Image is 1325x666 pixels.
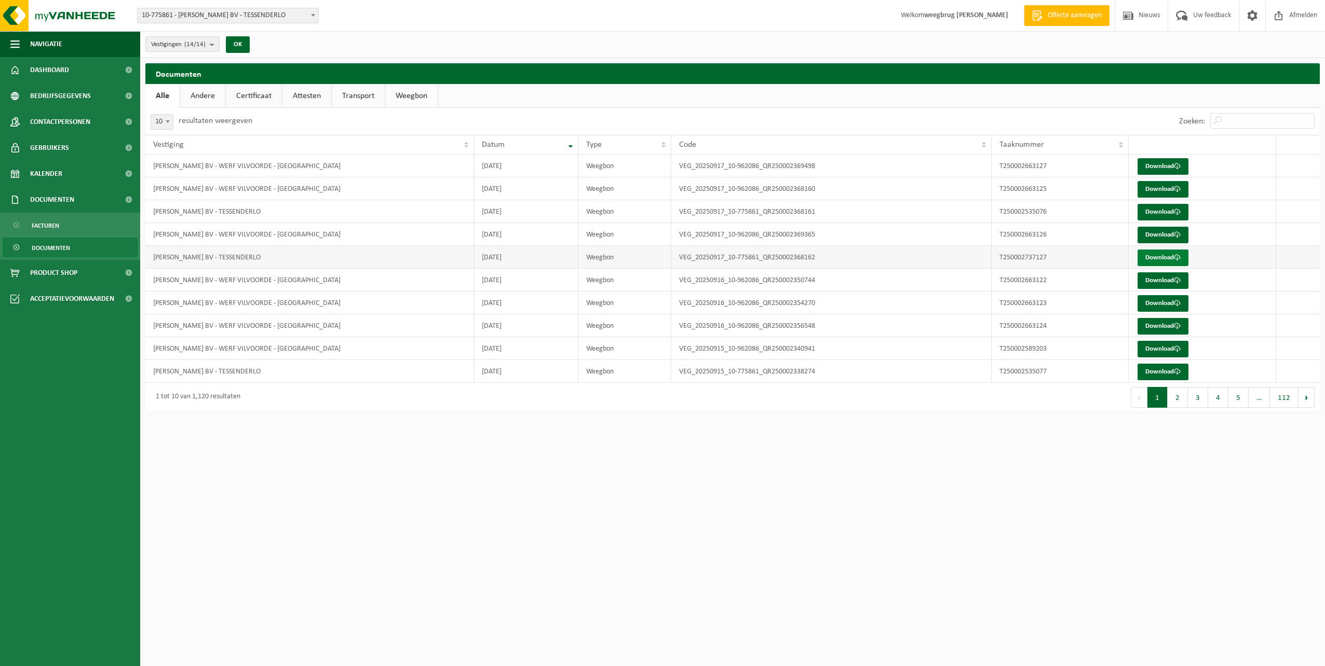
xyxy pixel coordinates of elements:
td: T250002535076 [992,200,1128,223]
a: Weegbon [385,84,438,108]
td: [PERSON_NAME] BV - WERF VILVOORDE - [GEOGRAPHIC_DATA] [145,314,474,337]
button: Vestigingen(14/14) [145,36,220,52]
td: T250002663127 [992,155,1128,177]
a: Andere [180,84,225,108]
td: VEG_20250917_10-962086_QR250002369365 [671,223,992,246]
span: Vestigingen [151,37,206,52]
span: Navigatie [30,31,62,57]
td: Weegbon [578,337,671,360]
button: 3 [1188,387,1208,408]
a: Download [1138,341,1188,357]
td: VEG_20250917_10-962086_QR250002368160 [671,177,992,200]
td: T250002663126 [992,223,1128,246]
a: Documenten [3,238,138,257]
h2: Documenten [145,63,1320,84]
td: T250002663124 [992,314,1128,337]
td: VEG_20250915_10-962086_QR250002340941 [671,337,992,360]
td: Weegbon [578,246,671,269]
td: [DATE] [474,223,578,246]
label: Zoeken: [1179,117,1205,126]
td: [PERSON_NAME] BV - WERF VILVOORDE - [GEOGRAPHIC_DATA] [145,177,474,200]
td: T250002589203 [992,337,1128,360]
button: 5 [1228,387,1249,408]
a: Download [1138,227,1188,243]
td: [DATE] [474,292,578,314]
a: Alle [145,84,180,108]
span: Acceptatievoorwaarden [30,286,114,312]
span: Documenten [32,238,70,258]
a: Download [1138,249,1188,266]
strong: weegbrug [PERSON_NAME] [924,11,1008,19]
td: VEG_20250917_10-775861_QR250002368162 [671,246,992,269]
label: resultaten weergeven [179,117,252,125]
span: Contactpersonen [30,109,90,135]
span: Datum [482,141,505,149]
td: Weegbon [578,177,671,200]
td: VEG_20250916_10-962086_QR250002354270 [671,292,992,314]
td: [DATE] [474,200,578,223]
td: Weegbon [578,200,671,223]
td: T250002535077 [992,360,1128,383]
td: VEG_20250916_10-962086_QR250002356548 [671,314,992,337]
td: T250002737127 [992,246,1128,269]
a: Facturen [3,215,138,235]
button: Next [1299,387,1315,408]
span: Documenten [30,187,74,213]
td: T250002663125 [992,177,1128,200]
td: T250002663122 [992,269,1128,292]
td: [DATE] [474,269,578,292]
td: T250002663123 [992,292,1128,314]
a: Transport [332,84,385,108]
td: [DATE] [474,360,578,383]
a: Download [1138,181,1188,198]
td: [DATE] [474,337,578,360]
a: Download [1138,158,1188,175]
span: 10 [151,114,173,130]
td: [PERSON_NAME] BV - TESSENDERLO [145,200,474,223]
div: 1 tot 10 van 1,120 resultaten [151,388,240,407]
td: [PERSON_NAME] BV - TESSENDERLO [145,246,474,269]
span: Bedrijfsgegevens [30,83,91,109]
span: Gebruikers [30,135,69,161]
td: Weegbon [578,223,671,246]
td: [PERSON_NAME] BV - TESSENDERLO [145,360,474,383]
td: Weegbon [578,314,671,337]
a: Attesten [282,84,331,108]
span: Facturen [32,216,59,235]
td: Weegbon [578,292,671,314]
td: [PERSON_NAME] BV - WERF VILVOORDE - [GEOGRAPHIC_DATA] [145,155,474,177]
td: Weegbon [578,155,671,177]
a: Download [1138,295,1188,312]
span: Taaknummer [999,141,1044,149]
td: Weegbon [578,269,671,292]
td: [DATE] [474,314,578,337]
td: [PERSON_NAME] BV - WERF VILVOORDE - [GEOGRAPHIC_DATA] [145,337,474,360]
a: Download [1138,272,1188,289]
td: [PERSON_NAME] BV - WERF VILVOORDE - [GEOGRAPHIC_DATA] [145,269,474,292]
button: OK [226,36,250,53]
td: [DATE] [474,246,578,269]
button: 4 [1208,387,1228,408]
count: (14/14) [184,41,206,48]
span: Code [679,141,696,149]
span: Vestiging [153,141,184,149]
td: VEG_20250916_10-962086_QR250002350744 [671,269,992,292]
button: 112 [1270,387,1299,408]
td: [DATE] [474,155,578,177]
span: Kalender [30,161,62,187]
a: Download [1138,204,1188,220]
button: Previous [1131,387,1147,408]
a: Download [1138,318,1188,335]
button: 2 [1168,387,1188,408]
td: [DATE] [474,177,578,200]
td: VEG_20250917_10-775861_QR250002368161 [671,200,992,223]
td: VEG_20250917_10-962086_QR250002369498 [671,155,992,177]
span: Dashboard [30,57,69,83]
button: 1 [1147,387,1168,408]
a: Certificaat [226,84,282,108]
a: Offerte aanvragen [1024,5,1110,26]
td: Weegbon [578,360,671,383]
a: Download [1138,364,1188,380]
span: Product Shop [30,260,77,286]
span: 10 [151,115,173,129]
